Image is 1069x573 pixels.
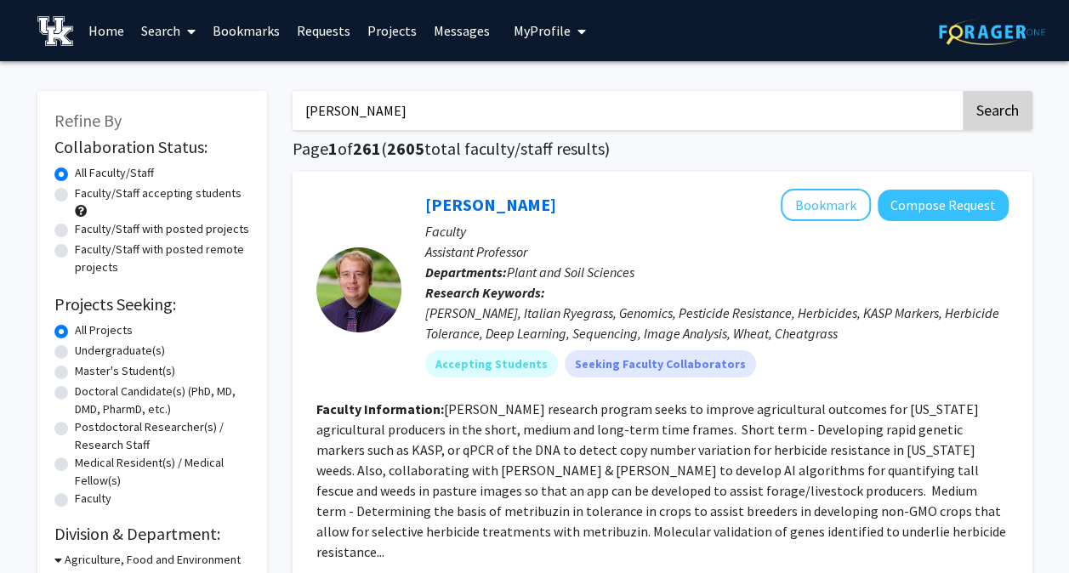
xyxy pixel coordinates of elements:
a: [PERSON_NAME] [425,194,556,215]
label: Faculty/Staff with posted projects [75,220,249,238]
span: Plant and Soil Sciences [507,264,634,281]
button: Search [963,91,1032,130]
fg-read-more: [PERSON_NAME] research program seeks to improve agricultural outcomes for [US_STATE] agricultural... [316,400,1006,560]
b: Research Keywords: [425,284,545,301]
a: Bookmarks [204,1,288,60]
img: University of Kentucky Logo [37,16,74,46]
b: Faculty Information: [316,400,444,417]
a: Messages [425,1,498,60]
label: Faculty/Staff accepting students [75,184,242,202]
label: Master's Student(s) [75,362,175,380]
a: Requests [288,1,359,60]
label: Faculty/Staff with posted remote projects [75,241,250,276]
p: Faculty [425,221,1009,241]
mat-chip: Seeking Faculty Collaborators [565,350,756,377]
a: Projects [359,1,425,60]
label: All Projects [75,321,133,339]
span: 1 [328,138,338,159]
span: 2605 [387,138,424,159]
mat-chip: Accepting Students [425,350,558,377]
a: Home [80,1,133,60]
span: My Profile [514,22,571,39]
button: Compose Request to Samuel Revolinski [878,190,1009,221]
label: Medical Resident(s) / Medical Fellow(s) [75,454,250,490]
h2: Projects Seeking: [54,294,250,315]
b: Departments: [425,264,507,281]
input: Search Keywords [293,91,960,130]
h3: Agriculture, Food and Environment [65,551,241,569]
label: All Faculty/Staff [75,164,154,182]
label: Undergraduate(s) [75,342,165,360]
div: [PERSON_NAME], Italian Ryegrass, Genomics, Pesticide Resistance, Herbicides, KASP Markers, Herbic... [425,303,1009,343]
h2: Division & Department: [54,524,250,544]
label: Faculty [75,490,111,508]
h2: Collaboration Status: [54,137,250,157]
button: Add Samuel Revolinski to Bookmarks [781,189,871,221]
h1: Page of ( total faculty/staff results) [293,139,1032,159]
a: Search [133,1,204,60]
span: 261 [353,138,381,159]
p: Assistant Professor [425,241,1009,262]
label: Postdoctoral Researcher(s) / Research Staff [75,418,250,454]
iframe: Chat [13,496,72,560]
label: Doctoral Candidate(s) (PhD, MD, DMD, PharmD, etc.) [75,383,250,418]
span: Refine By [54,110,122,131]
img: ForagerOne Logo [939,19,1045,45]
